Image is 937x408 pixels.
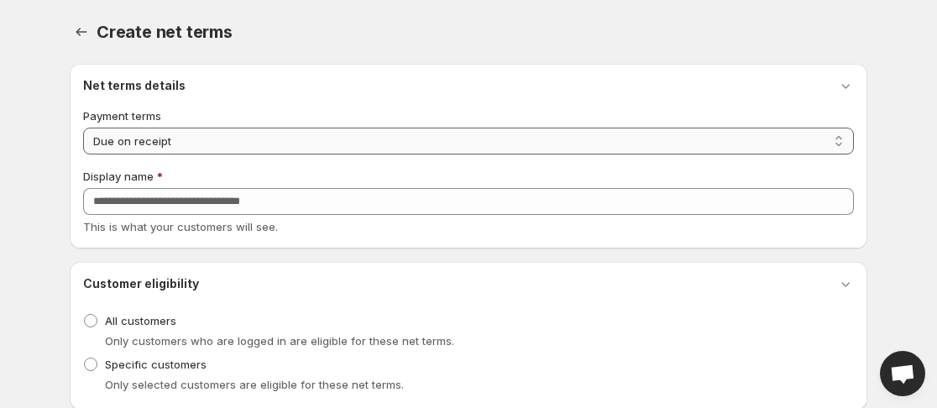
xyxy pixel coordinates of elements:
[97,22,233,42] span: Create net terms
[105,378,404,391] span: Only selected customers are eligible for these net terms.
[880,351,925,396] div: Open chat
[83,109,161,123] span: Payment terms
[105,314,176,327] span: All customers
[83,77,186,94] h3: Net terms details
[105,358,207,371] span: Specific customers
[105,334,454,348] span: Only customers who are logged in are eligible for these net terms.
[83,275,199,292] h3: Customer eligibility
[83,170,154,183] span: Display name
[70,20,93,44] button: Net terms
[83,220,278,233] span: This is what your customers will see.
